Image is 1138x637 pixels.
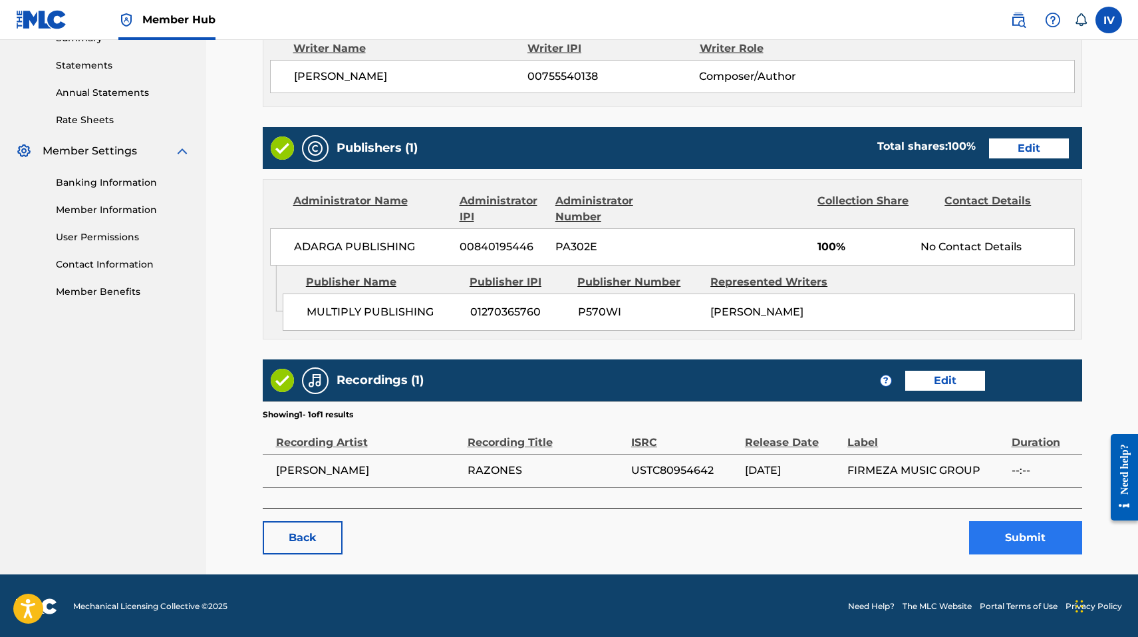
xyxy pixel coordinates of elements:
a: Annual Statements [56,86,190,100]
button: Submit [969,521,1082,554]
a: Member Benefits [56,285,190,299]
div: Writer Name [293,41,528,57]
span: MULTIPLY PUBLISHING [307,304,460,320]
span: --:-- [1012,463,1075,479]
div: Notifications [1074,13,1087,27]
div: Release Date [745,421,841,451]
span: ADARGA PUBLISHING [294,239,450,255]
img: Valid [271,136,294,160]
div: Administrator IPI [460,193,545,225]
div: Represented Writers [710,274,833,290]
div: Help [1040,7,1066,33]
iframe: Resource Center [1101,423,1138,531]
div: No Contact Details [921,239,1073,255]
div: ISRC [631,421,738,451]
a: Edit [905,371,985,391]
span: [PERSON_NAME] [294,69,528,85]
span: ? [881,375,891,386]
span: 100 % [948,140,976,152]
span: Member Settings [43,143,137,159]
div: Publisher Name [306,274,460,290]
span: Mechanical Licensing Collective © 2025 [73,600,227,612]
span: PA302E [555,239,672,255]
span: 01270365760 [470,304,568,320]
a: The MLC Website [903,600,972,612]
div: Publisher IPI [470,274,567,290]
img: Valid [271,369,294,392]
a: Privacy Policy [1066,600,1122,612]
span: [DATE] [745,463,841,479]
span: 00840195446 [460,239,545,255]
img: help [1045,12,1061,28]
a: Edit [989,138,1069,158]
div: Writer IPI [527,41,700,57]
span: P570WI [578,304,701,320]
img: Top Rightsholder [118,12,134,28]
div: Administrator Number [555,193,672,225]
div: Publisher Number [577,274,700,290]
div: Arrastrar [1075,586,1083,626]
div: Contact Details [944,193,1062,225]
img: Recordings [307,373,323,389]
div: Total shares: [877,138,976,154]
img: logo [16,598,57,614]
a: Back [263,521,343,554]
img: Member Settings [16,143,32,159]
span: 00755540138 [527,69,699,85]
div: User Menu [1095,7,1122,33]
div: Recording Title [468,421,625,451]
a: Need Help? [848,600,895,612]
span: 100% [817,239,911,255]
div: Label [847,421,1004,451]
div: Recording Artist [276,421,461,451]
a: User Permissions [56,230,190,244]
iframe: Chat Widget [1071,573,1138,637]
a: Member Information [56,203,190,217]
h5: Publishers (1) [337,140,418,156]
span: FIRMEZA MUSIC GROUP [847,463,1004,479]
img: MLC Logo [16,10,67,29]
span: [PERSON_NAME] [710,306,803,318]
div: Writer Role [700,41,856,57]
div: Duration [1012,421,1075,451]
p: Showing 1 - 1 of 1 results [263,409,353,421]
img: Publishers [307,140,323,156]
span: [PERSON_NAME] [276,463,461,479]
div: Collection Share [817,193,934,225]
a: Statements [56,59,190,73]
div: Administrator Name [293,193,450,225]
span: USTC80954642 [631,463,738,479]
span: Member Hub [142,12,215,27]
div: Widget de chat [1071,573,1138,637]
img: search [1010,12,1026,28]
h5: Recordings (1) [337,373,424,388]
a: Rate Sheets [56,113,190,127]
span: Composer/Author [699,69,855,85]
a: Banking Information [56,176,190,190]
img: expand [174,143,190,159]
a: Public Search [1005,7,1032,33]
span: RAZONES [468,463,625,479]
a: Contact Information [56,258,190,272]
a: Portal Terms of Use [980,600,1058,612]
